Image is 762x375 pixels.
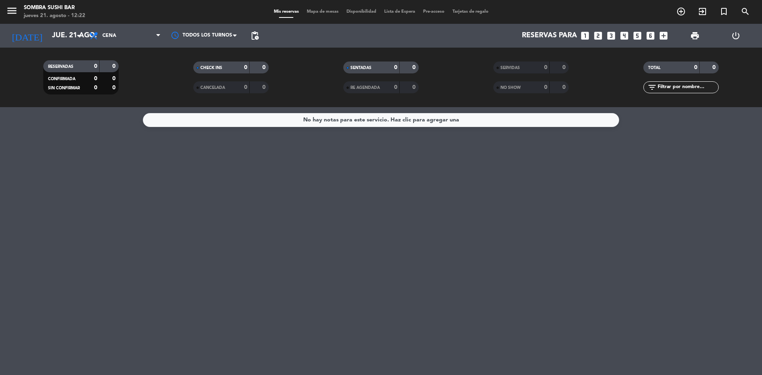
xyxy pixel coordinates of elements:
i: turned_in_not [719,7,729,16]
div: No hay notas para este servicio. Haz clic para agregar una [303,115,459,125]
i: exit_to_app [698,7,707,16]
strong: 0 [394,65,397,70]
strong: 0 [712,65,717,70]
i: menu [6,5,18,17]
span: Cena [102,33,116,38]
span: print [690,31,700,40]
i: looks_4 [619,31,629,41]
button: menu [6,5,18,19]
input: Filtrar por nombre... [657,83,718,92]
span: Disponibilidad [343,10,380,14]
i: looks_two [593,31,603,41]
span: Mapa de mesas [303,10,343,14]
strong: 0 [412,85,417,90]
strong: 0 [544,65,547,70]
strong: 0 [244,85,247,90]
i: filter_list [647,83,657,92]
div: jueves 21. agosto - 12:22 [24,12,85,20]
span: TOTAL [648,66,660,70]
strong: 0 [562,65,567,70]
div: LOG OUT [715,24,756,48]
i: power_settings_new [731,31,741,40]
i: looks_6 [645,31,656,41]
strong: 0 [94,63,97,69]
strong: 0 [694,65,697,70]
i: looks_3 [606,31,616,41]
strong: 0 [112,85,117,90]
strong: 0 [94,85,97,90]
span: SIN CONFIRMAR [48,86,80,90]
span: SENTADAS [350,66,371,70]
i: looks_one [580,31,590,41]
i: arrow_drop_down [74,31,83,40]
strong: 0 [544,85,547,90]
i: [DATE] [6,27,48,44]
strong: 0 [112,63,117,69]
span: Mis reservas [270,10,303,14]
span: Tarjetas de regalo [448,10,493,14]
span: pending_actions [250,31,260,40]
span: RE AGENDADA [350,86,380,90]
i: add_circle_outline [676,7,686,16]
strong: 0 [262,65,267,70]
strong: 0 [562,85,567,90]
span: NO SHOW [500,86,521,90]
strong: 0 [394,85,397,90]
span: SERVIDAS [500,66,520,70]
span: CHECK INS [200,66,222,70]
i: looks_5 [632,31,643,41]
strong: 0 [262,85,267,90]
div: Sombra Sushi Bar [24,4,85,12]
span: CONFIRMADA [48,77,75,81]
strong: 0 [112,76,117,81]
strong: 0 [412,65,417,70]
span: Pre-acceso [419,10,448,14]
span: Reservas para [522,32,577,40]
span: RESERVADAS [48,65,73,69]
span: Lista de Espera [380,10,419,14]
span: CANCELADA [200,86,225,90]
strong: 0 [244,65,247,70]
i: add_box [658,31,669,41]
strong: 0 [94,76,97,81]
i: search [741,7,750,16]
